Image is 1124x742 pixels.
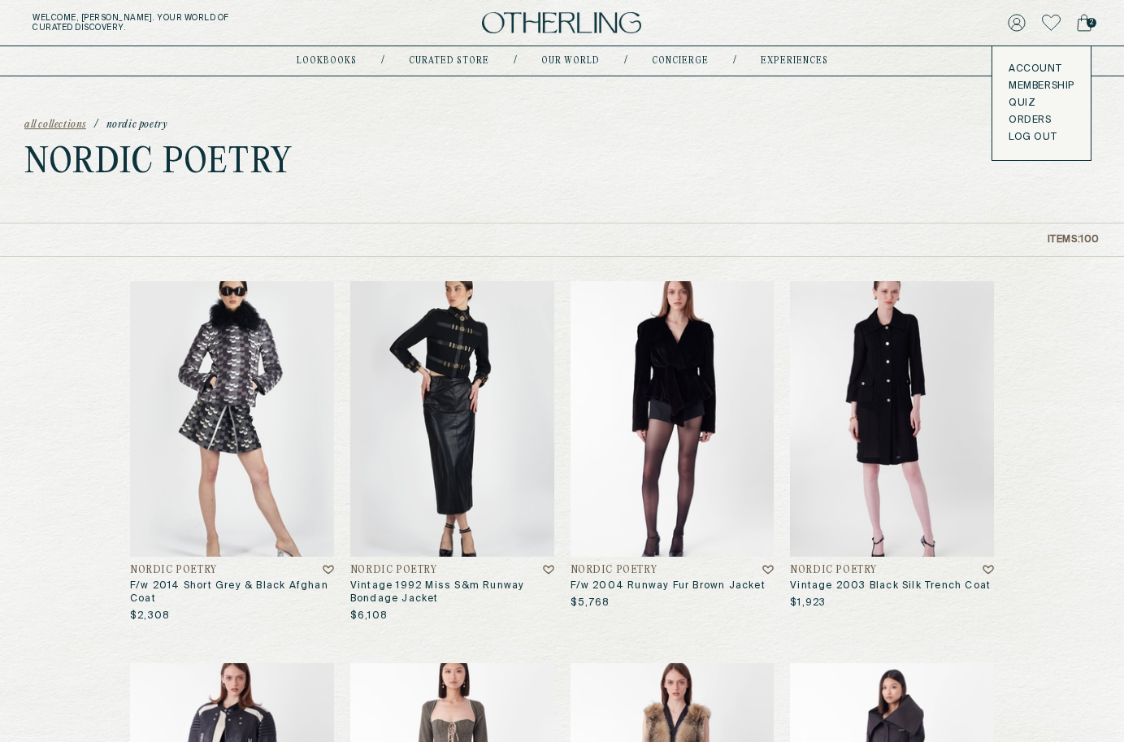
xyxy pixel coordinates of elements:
a: Account [1009,63,1074,76]
a: 2 [1077,11,1091,34]
a: Curated store [409,57,489,65]
h3: Vintage 2003 Black Silk Trench Coat [790,579,994,592]
p: $6,108 [350,610,388,623]
h4: Nordic Poetry [571,565,657,576]
div: / [514,54,517,67]
a: experiences [761,57,828,65]
img: logo [482,12,641,34]
a: Orders [1009,114,1074,127]
a: lookbooks [297,57,357,65]
h5: Welcome, [PERSON_NAME] . Your world of curated discovery. [33,13,350,33]
button: LOG OUT [1009,131,1057,144]
a: /Nordic Poetry [94,119,167,131]
div: / [624,54,627,67]
h4: Nordic Poetry [790,565,877,576]
a: Vintage 2003 Black Silk Trench CoatNordic PoetryVintage 2003 Black Silk Trench Coat$1,923 [790,281,994,610]
img: Vintage 2003 Black Silk Trench Coat [790,281,994,557]
span: / [94,119,98,131]
a: Membership [1009,80,1074,93]
a: Quiz [1009,97,1074,110]
span: Nordic Poetry [106,119,168,131]
a: all collections [24,119,86,131]
h3: F/w 2004 Runway Fur Brown Jacket [571,579,775,592]
a: concierge [652,57,709,65]
div: / [733,54,736,67]
img: Vintage 1992 Miss S&M Runway Bondage Jacket [350,281,554,557]
h4: Nordic Poetry [350,565,437,576]
p: $1,923 [790,597,826,610]
a: Vintage 1992 Miss S&M Runway Bondage JacketNordic PoetryVintage 1992 Miss S&m Runway Bondage Jack... [350,281,554,623]
div: / [381,54,384,67]
h3: F/w 2014 Short Grey & Black Afghan Coat [130,579,334,605]
p: $2,308 [130,610,170,623]
p: $5,768 [571,597,610,610]
h1: Nordic Poetry [24,147,293,180]
span: 2 [1087,18,1096,28]
p: Items: 100 [1048,234,1100,245]
h4: Nordic Poetry [130,565,217,576]
h3: Vintage 1992 Miss S&m Runway Bondage Jacket [350,579,554,605]
a: F/W 2004 Runway Fur Brown JacketNordic PoetryF/w 2004 Runway Fur Brown Jacket$5,768 [571,281,775,610]
a: Our world [541,57,600,65]
a: F/W 2014 Short Grey & Black Afghan CoatNordic PoetryF/w 2014 Short Grey & Black Afghan Coat$2,308 [130,281,334,623]
img: F/W 2014 Short Grey & Black Afghan Coat [130,281,334,557]
img: F/W 2004 Runway Fur Brown Jacket [571,281,775,557]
